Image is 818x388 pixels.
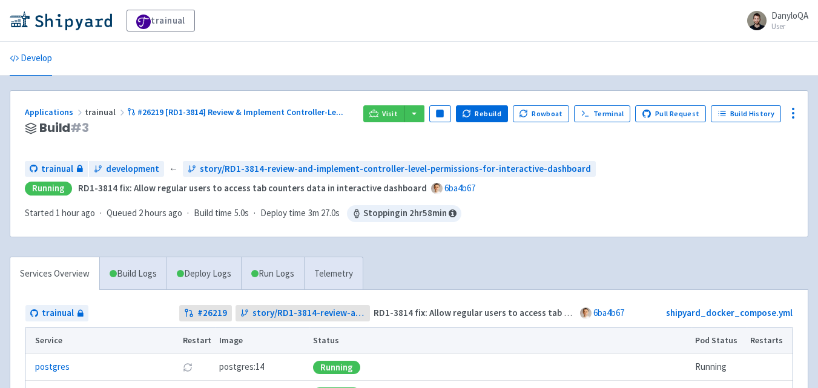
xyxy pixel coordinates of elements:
[309,327,691,354] th: Status
[771,10,808,21] span: DanyloQA
[197,306,227,320] strong: # 26219
[691,327,747,354] th: Pod Status
[635,105,706,122] a: Pull Request
[444,182,475,194] a: 6ba4b67
[78,182,427,194] strong: RD1-3814 fix: Allow regular users to access tab counters data in interactive dashboard
[252,306,365,320] span: story/RD1-3814-review-and-implement-controller-level-permissions-for-interactive-dashboard
[25,161,88,177] a: trainual
[219,360,264,374] span: postgres:14
[41,162,73,176] span: trainual
[183,161,596,177] a: story/RD1-3814-review-and-implement-controller-level-permissions-for-interactive-dashboard
[70,119,89,136] span: # 3
[106,162,159,176] span: development
[10,11,112,30] img: Shipyard logo
[25,205,461,222] div: · · ·
[236,305,370,321] a: story/RD1-3814-review-and-implement-controller-level-permissions-for-interactive-dashboard
[39,121,89,135] span: Build
[183,363,193,372] button: Restart pod
[260,206,306,220] span: Deploy time
[429,105,451,122] button: Pause
[127,10,195,31] a: trainual
[139,207,182,219] time: 2 hours ago
[10,257,99,291] a: Services Overview
[25,207,95,219] span: Started
[234,206,249,220] span: 5.0s
[25,305,88,321] a: trainual
[35,360,70,374] a: postgres
[179,327,215,354] th: Restart
[25,327,179,354] th: Service
[137,107,343,117] span: #26219 [RD1-3814] Review & Implement Controller-Le ...
[241,257,304,291] a: Run Logs
[167,257,241,291] a: Deploy Logs
[347,205,461,222] span: Stopping in 2 hr 58 min
[25,107,85,117] a: Applications
[740,11,808,30] a: DanyloQA User
[771,22,808,30] small: User
[574,105,630,122] a: Terminal
[194,206,232,220] span: Build time
[313,361,360,374] div: Running
[691,354,747,381] td: Running
[304,257,363,291] a: Telemetry
[179,305,232,321] a: #26219
[308,206,340,220] span: 3m 27.0s
[85,107,127,117] span: trainual
[513,105,570,122] button: Rowboat
[711,105,781,122] a: Build History
[25,182,72,196] div: Running
[666,307,793,318] a: shipyard_docker_compose.yml
[42,306,74,320] span: trainual
[363,105,404,122] a: Visit
[169,162,178,176] span: ←
[100,257,167,291] a: Build Logs
[89,161,164,177] a: development
[215,327,309,354] th: Image
[56,207,95,219] time: 1 hour ago
[747,327,793,354] th: Restarts
[107,207,182,219] span: Queued
[593,307,624,318] a: 6ba4b67
[456,105,508,122] button: Rebuild
[10,42,52,76] a: Develop
[382,109,398,119] span: Visit
[374,307,722,318] strong: RD1-3814 fix: Allow regular users to access tab counters data in interactive dashboard
[127,107,345,117] a: #26219 [RD1-3814] Review & Implement Controller-Le...
[200,162,591,176] span: story/RD1-3814-review-and-implement-controller-level-permissions-for-interactive-dashboard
